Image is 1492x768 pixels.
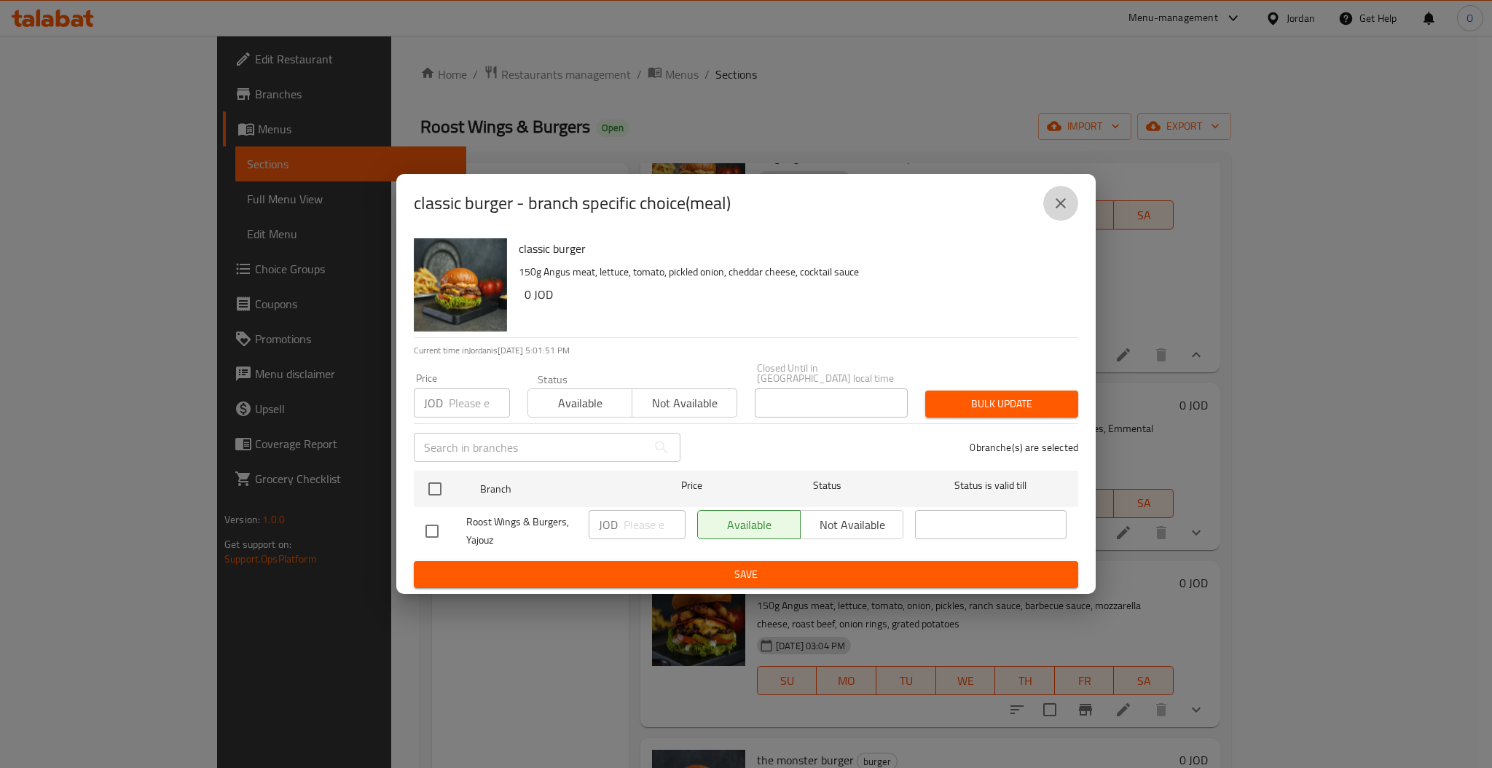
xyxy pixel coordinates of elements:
[414,192,731,215] h2: classic burger - branch specific choice(meal)
[638,393,731,414] span: Not available
[534,393,627,414] span: Available
[525,284,1067,305] h6: 0 JOD
[937,395,1067,413] span: Bulk update
[632,388,737,418] button: Not available
[915,477,1067,495] span: Status is valid till
[519,263,1067,281] p: 150g Angus meat, lettuce, tomato, pickled onion, cheddar cheese, cocktail sauce
[925,391,1078,418] button: Bulk update
[424,394,443,412] p: JOD
[414,238,507,332] img: classic burger
[970,440,1078,455] p: 0 branche(s) are selected
[643,477,740,495] span: Price
[414,561,1078,588] button: Save
[624,510,686,539] input: Please enter price
[599,516,618,533] p: JOD
[480,480,632,498] span: Branch
[1043,186,1078,221] button: close
[519,238,1067,259] h6: classic burger
[752,477,903,495] span: Status
[449,388,510,418] input: Please enter price
[466,513,577,549] span: Roost Wings & Burgers, Yajouz
[527,388,632,418] button: Available
[414,433,647,462] input: Search in branches
[425,565,1067,584] span: Save
[414,344,1078,357] p: Current time in Jordan is [DATE] 5:01:51 PM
